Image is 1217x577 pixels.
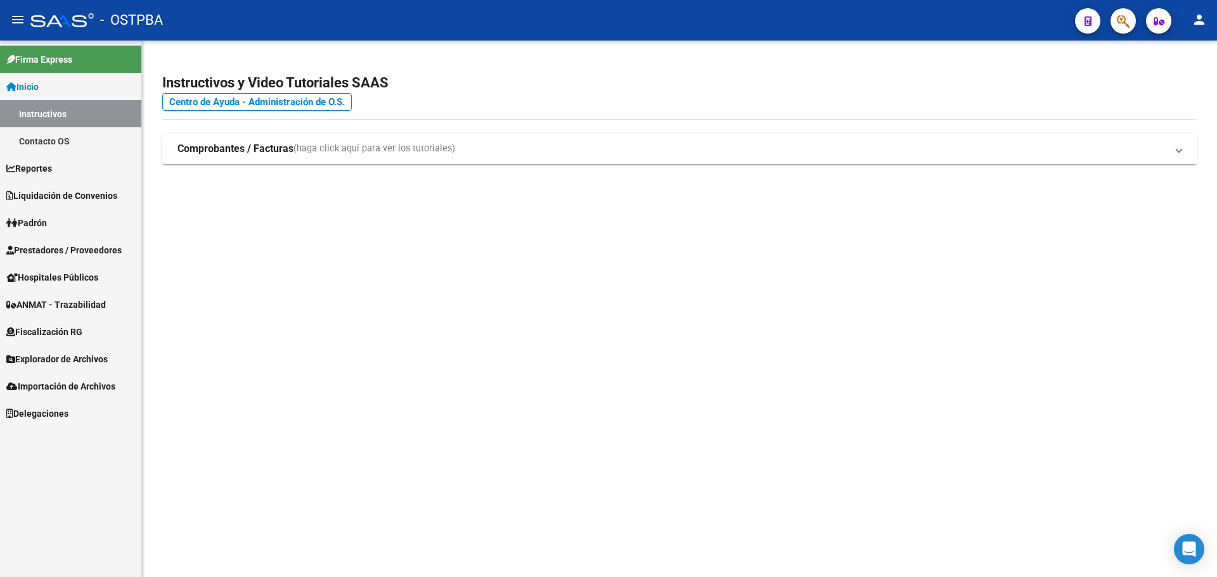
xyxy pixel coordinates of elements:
h2: Instructivos y Video Tutoriales SAAS [162,71,1197,95]
span: (haga click aquí para ver los tutoriales) [293,142,455,156]
span: Reportes [6,162,52,175]
mat-icon: person [1192,12,1207,27]
span: ANMAT - Trazabilidad [6,298,106,312]
span: Padrón [6,216,47,230]
span: Firma Express [6,53,72,67]
div: Open Intercom Messenger [1174,534,1204,564]
mat-expansion-panel-header: Comprobantes / Facturas(haga click aquí para ver los tutoriales) [162,134,1197,164]
mat-icon: menu [10,12,25,27]
span: Prestadores / Proveedores [6,243,122,257]
span: Inicio [6,80,39,94]
span: Importación de Archivos [6,379,115,393]
span: Liquidación de Convenios [6,189,117,203]
span: Fiscalización RG [6,325,82,339]
span: Delegaciones [6,407,68,421]
span: Hospitales Públicos [6,270,98,284]
a: Centro de Ayuda - Administración de O.S. [162,93,352,111]
span: Explorador de Archivos [6,352,108,366]
strong: Comprobantes / Facturas [177,142,293,156]
span: - OSTPBA [100,6,163,34]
